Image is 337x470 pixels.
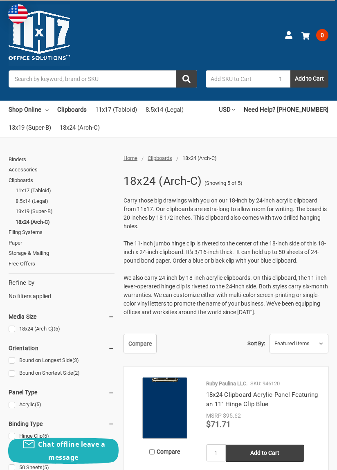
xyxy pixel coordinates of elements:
[146,101,184,119] a: 8.5x14 (Legal)
[124,171,202,192] h1: 18x24 (Arch-C)
[9,343,115,353] h5: Orientation
[35,401,41,407] span: (5)
[9,4,70,66] img: 11x17.com
[206,70,271,88] input: Add SKU to Cart
[72,357,79,363] span: (3)
[124,334,157,353] a: Compare
[54,326,60,332] span: (5)
[9,355,115,366] a: Bound on Longest Side
[206,391,318,408] a: 18x24 Clipboard Acrylic Panel Featuring an 11" Hinge Clip Blue
[206,380,247,388] p: Ruby Paulina LLC.
[9,312,115,322] h5: Media Size
[9,70,197,88] input: Search by keyword, brand or SKU
[250,380,280,388] p: SKU: 946120
[301,25,328,46] a: 0
[9,387,115,397] h5: Panel Type
[9,227,115,238] a: Filing Systems
[290,70,328,88] button: Add to Cart
[57,101,87,119] a: Clipboards
[9,399,115,410] a: Acrylic
[206,419,231,429] span: $71.71
[9,431,115,442] a: Hinge Clip
[9,154,115,165] a: Binders
[9,248,115,259] a: Storage & Mailing
[124,274,328,315] span: We also carry 24-inch by 18-inch acrylic clipboards. On this clipboard, the 11-inch lever-operate...
[132,445,198,459] label: Compare
[16,217,115,227] a: 18x24 (Arch-C)
[8,4,28,24] img: duty and tax information for United States
[226,445,304,462] input: Add to Cart
[206,412,222,420] div: MSRP
[9,259,115,269] a: Free Offers
[16,196,115,207] a: 8.5x14 (Legal)
[124,155,137,161] a: Home
[9,278,115,288] h5: Refine by
[43,433,49,439] span: (5)
[8,438,119,464] button: Chat offline leave a message
[16,206,115,217] a: 13x19 (Super-B)
[9,101,49,119] a: Shop Online
[124,240,326,264] span: The 11-inch jumbo hinge clip is riveted to the center of the 18-inch side of this 18-inch x 24-in...
[9,119,51,137] a: 13x19 (Super-B)
[9,324,115,335] a: 18x24 (Arch-C)
[247,337,265,350] label: Sort By:
[9,238,115,248] a: Paper
[60,119,100,137] a: 18x24 (Arch-C)
[9,419,115,429] h5: Binding Type
[316,29,328,41] span: 0
[148,155,172,161] a: Clipboards
[223,412,241,419] span: $95.62
[149,449,155,454] input: Compare
[9,368,115,379] a: Bound on Shortest Side
[124,197,327,229] span: Carry those big drawings with you on our 18-inch by 24-inch acrylic clipboard from 11x17. Our cli...
[95,101,137,119] a: 11x17 (Tabloid)
[38,440,105,462] span: Chat offline leave a message
[244,101,328,119] a: Need Help? [PHONE_NUMBER]
[73,370,80,376] span: (2)
[16,185,115,196] a: 11x17 (Tabloid)
[182,155,217,161] span: 18x24 (Arch-C)
[132,375,198,441] img: 18x24 Clipboard Acrylic Panel Featuring an 11" Hinge Clip Blue
[9,164,115,175] a: Accessories
[9,278,115,300] div: No filters applied
[9,175,115,186] a: Clipboards
[204,179,243,187] span: (Showing 5 of 5)
[219,101,235,119] a: USD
